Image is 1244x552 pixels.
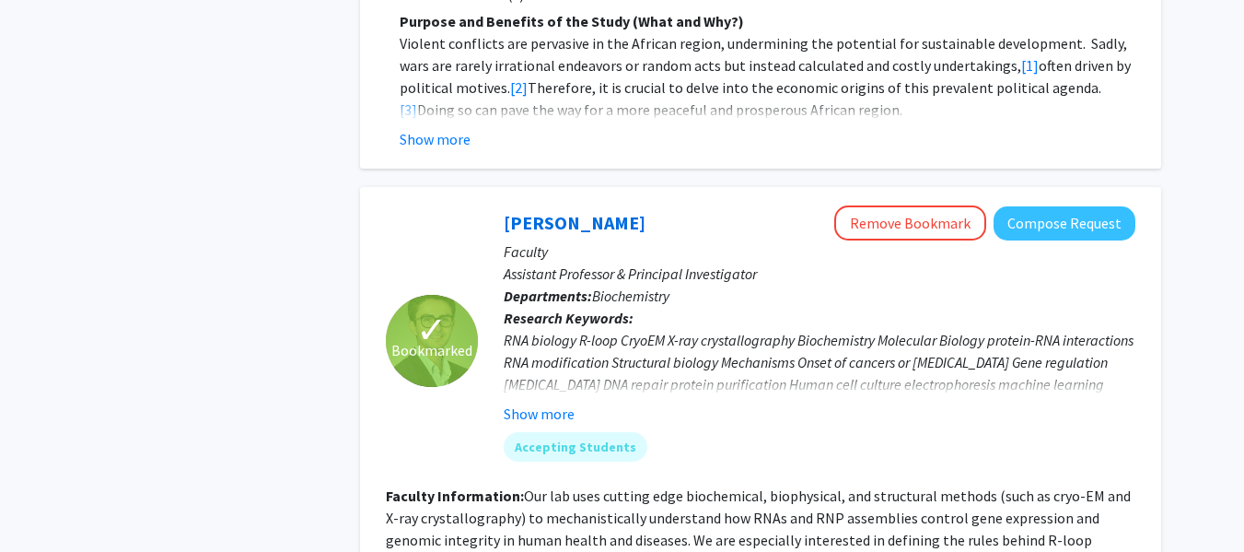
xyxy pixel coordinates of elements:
[416,321,448,339] span: ✓
[504,432,647,462] mat-chip: Accepting Students
[391,339,472,361] span: Bookmarked
[994,206,1135,241] button: Compose Request to Charles Bou-Nader
[504,329,1135,417] div: RNA biology R-loop CryoEM X-ray crystallography Biochemistry Molecular Biology protein-RNA intera...
[386,487,524,505] b: Faculty Information:
[504,263,1135,285] p: Assistant Professor & Principal Investigator
[1021,56,1039,75] a: [1]
[510,78,528,97] a: [2]
[400,12,744,30] strong: Purpose and Benefits of the Study (What and Why?)
[14,469,78,538] iframe: Chat
[592,287,669,305] span: Biochemistry
[400,32,1135,121] p: Violent conflicts are pervasive in the African region, undermining the potential for sustainable ...
[504,403,575,425] button: Show more
[834,206,986,241] button: Remove Bookmark
[400,100,417,119] a: [3]
[400,128,471,150] button: Show more
[504,309,634,327] b: Research Keywords:
[504,211,645,234] a: [PERSON_NAME]
[504,287,592,305] b: Departments:
[504,241,1135,263] p: Faculty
